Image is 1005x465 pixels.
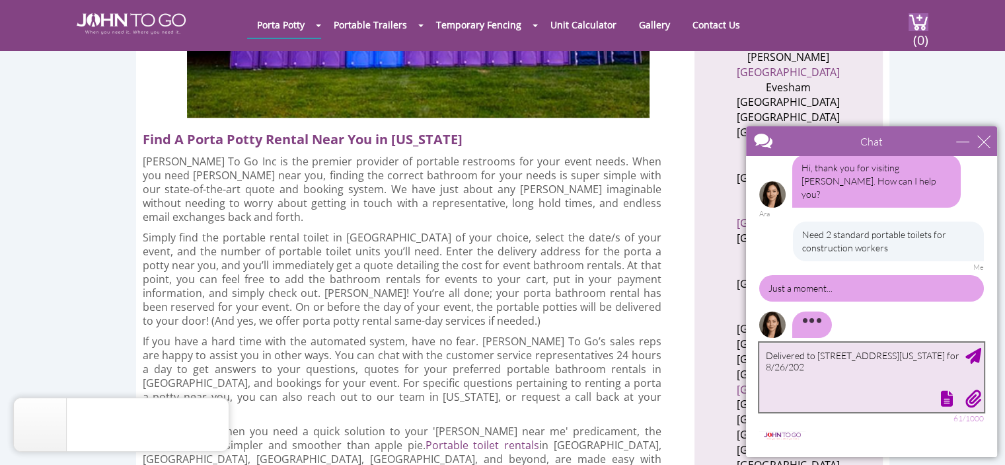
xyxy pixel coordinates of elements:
a: Contact Us [683,12,750,38]
li: [GEOGRAPHIC_DATA] [724,231,853,246]
li: [GEOGRAPHIC_DATA] [724,412,853,427]
li: Hoboken [724,186,853,201]
img: JOHN to go [77,13,186,34]
li: [GEOGRAPHIC_DATA] [724,95,853,110]
p: Simply find the portable rental toilet in [GEOGRAPHIC_DATA] of your choice, select the date/s of ... [143,231,661,328]
li: Hackensack [724,140,853,155]
li: [GEOGRAPHIC_DATA] [724,352,853,367]
a: Temporary Fencing [426,12,531,38]
a: [GEOGRAPHIC_DATA] [737,216,840,230]
li: Irvington [724,246,853,261]
a: Portable Trailers [324,12,417,38]
h2: Find A Porta Potty Rental Near You in [US_STATE] [143,124,673,148]
p: If you have a hard time with the automated system, have no fear. [PERSON_NAME] To Go’s sales reps... [143,335,661,418]
li: [GEOGRAPHIC_DATA] [724,427,853,443]
li: [GEOGRAPHIC_DATA] [724,397,853,412]
li: [GEOGRAPHIC_DATA] [724,337,853,352]
li: [PERSON_NAME] [724,200,853,216]
li: Evesham [724,80,853,95]
a: [GEOGRAPHIC_DATA] [737,65,840,79]
li: [GEOGRAPHIC_DATA] [724,321,853,337]
li: Linden [724,306,853,321]
li: [PERSON_NAME] [724,50,853,65]
a: Portable toilet rentals [426,438,539,452]
li: [GEOGRAPHIC_DATA] [724,110,853,125]
li: [GEOGRAPHIC_DATA] [724,276,853,292]
a: Porta Potty [247,12,315,38]
a: Unit Calculator [540,12,626,38]
li: [GEOGRAPHIC_DATA] [724,443,853,458]
span: (0) [912,21,928,49]
li: [GEOGRAPHIC_DATA] [724,367,853,382]
img: cart a [909,13,928,31]
a: [GEOGRAPHIC_DATA] [737,382,840,397]
iframe: Live Chat Box [738,118,1005,465]
a: Gallery [629,12,680,38]
li: [PERSON_NAME][GEOGRAPHIC_DATA] [724,155,853,186]
li: Lakewood [724,291,853,306]
p: [PERSON_NAME] To Go Inc is the premier provider of portable restrooms for your event needs. When ... [143,155,661,224]
li: [PERSON_NAME] [724,261,853,276]
li: [GEOGRAPHIC_DATA] [724,125,853,140]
